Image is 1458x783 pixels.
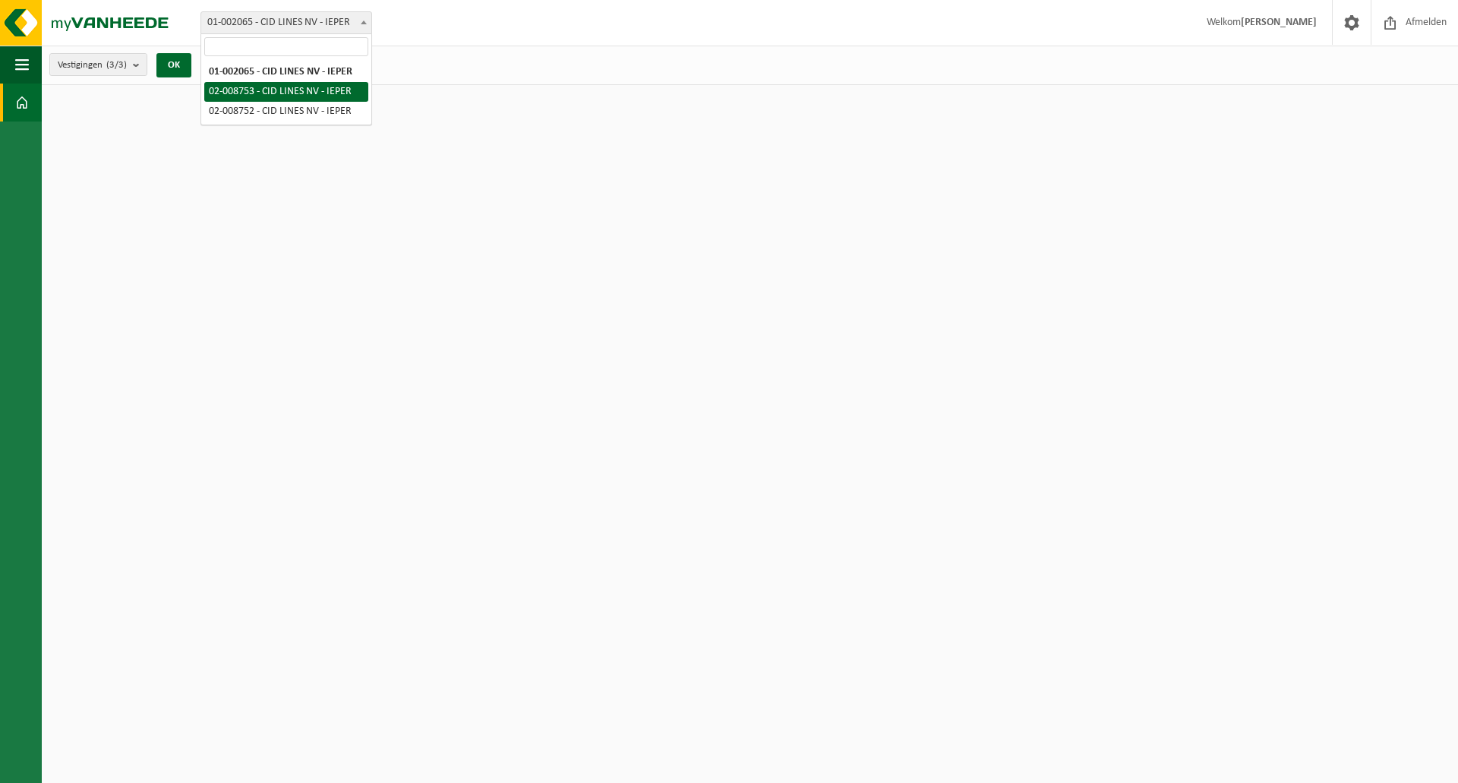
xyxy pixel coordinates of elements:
span: 01-002065 - CID LINES NV - IEPER [200,11,372,34]
li: 02-008753 - CID LINES NV - IEPER [204,82,368,102]
button: Vestigingen(3/3) [49,53,147,76]
count: (3/3) [106,60,127,70]
button: OK [156,53,191,77]
span: 01-002065 - CID LINES NV - IEPER [201,12,371,33]
li: 02-008752 - CID LINES NV - IEPER [204,102,368,122]
span: Vestigingen [58,54,127,77]
strong: [PERSON_NAME] [1241,17,1317,28]
li: 01-002065 - CID LINES NV - IEPER [204,62,368,82]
